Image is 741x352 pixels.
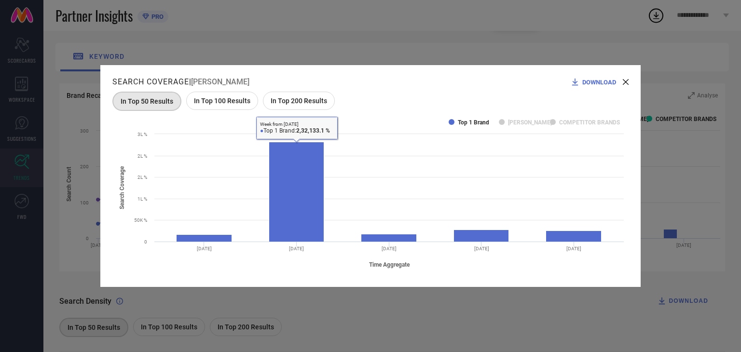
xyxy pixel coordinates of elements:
text: 0 [144,239,147,244]
span: In Top 200 Results [271,97,327,105]
span: DOWNLOAD [582,79,616,86]
text: 50K % [134,217,147,223]
span: In Top 50 Results [121,97,173,105]
text: 2L % [137,153,147,159]
text: COMPETITOR BRANDS [559,119,620,126]
text: [DATE] [289,246,304,251]
text: 3L % [137,132,147,137]
tspan: Search Coverage [119,166,125,209]
div: | [112,77,249,86]
text: [DATE] [474,246,489,251]
text: Top 1 Brand [458,119,489,126]
text: [DATE] [197,246,212,251]
text: [DATE] [566,246,581,251]
text: 2L % [137,175,147,180]
span: [PERSON_NAME] [191,77,249,86]
span: In Top 100 Results [194,97,250,105]
text: [DATE] [382,246,397,251]
h1: Search Coverage [112,77,189,86]
text: [PERSON_NAME] [508,119,552,126]
div: Download [570,77,621,87]
text: 1L % [137,196,147,202]
tspan: Time Aggregate [369,261,410,268]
